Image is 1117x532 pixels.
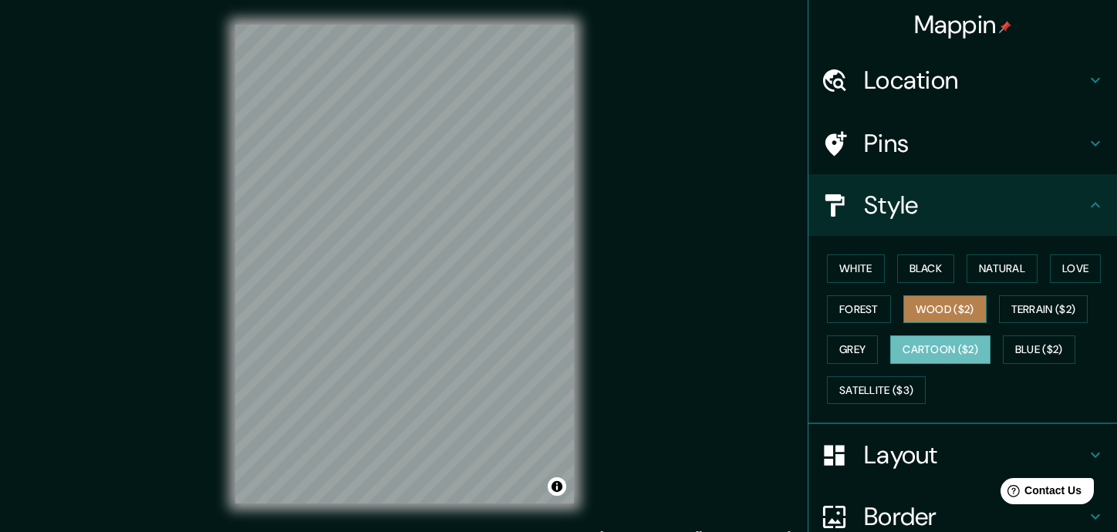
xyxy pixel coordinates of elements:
button: Toggle attribution [548,477,566,496]
button: Natural [967,254,1038,283]
button: Terrain ($2) [999,295,1088,324]
h4: Style [864,190,1086,221]
div: Location [808,49,1117,111]
h4: Location [864,65,1086,96]
h4: Border [864,501,1086,532]
button: White [827,254,885,283]
button: Wood ($2) [903,295,987,324]
button: Forest [827,295,891,324]
button: Satellite ($3) [827,376,926,405]
h4: Mappin [914,9,1012,40]
button: Love [1050,254,1101,283]
button: Blue ($2) [1003,335,1075,364]
div: Pins [808,113,1117,174]
canvas: Map [235,25,574,503]
button: Black [897,254,955,283]
div: Style [808,174,1117,236]
button: Grey [827,335,878,364]
h4: Layout [864,439,1086,470]
iframe: Help widget launcher [980,472,1100,515]
img: pin-icon.png [999,21,1011,33]
button: Cartoon ($2) [890,335,990,364]
div: Layout [808,424,1117,486]
h4: Pins [864,128,1086,159]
